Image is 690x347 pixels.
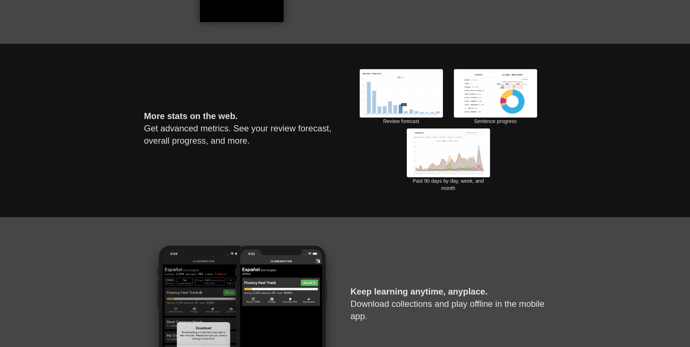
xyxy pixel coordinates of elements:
div: Past 90 days by day, week, and month [401,128,495,191]
p: Get advanced metrics. See your review forecast, overall progress, and more. [144,96,340,162]
strong: More stats on the web. [144,111,238,121]
div: Sentence progress [448,69,543,125]
img: history-0c05f8861976c067fa91063401722e9eb4c068283955940aa4eeeed33c0a8074.png [407,128,490,177]
strong: Keep learning anytime, anyplace. [351,287,488,296]
img: review-forecast-05ab9222a7c4cf6d9da7e88ecb6a760aa02d021886af2f8ee97000842bf7d032.png [360,69,443,118]
div: Review forecast [354,69,448,125]
img: stats-900b8673244deb4ca2d0231e198ac45c98a8978cc795218e537b7ed165086078.png [454,69,537,118]
p: Download collections and play offline in the mobile app. [351,271,546,337]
